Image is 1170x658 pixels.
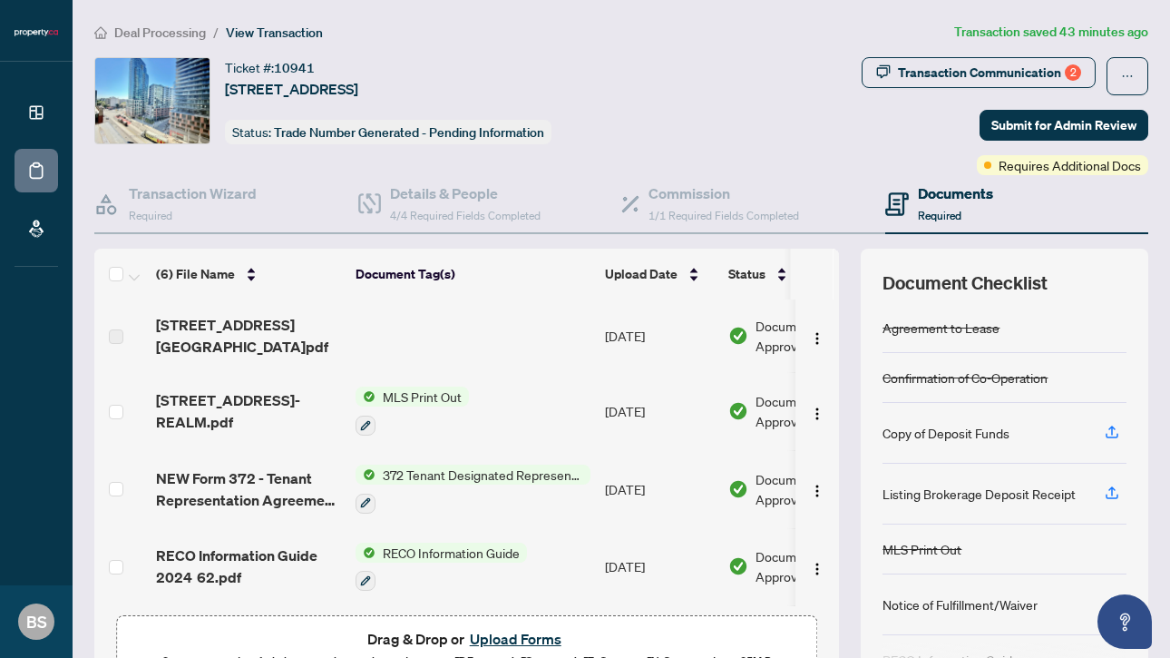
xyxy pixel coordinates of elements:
span: Document Approved [756,391,868,431]
span: Document Approved [756,316,868,356]
img: Document Status [728,556,748,576]
span: Deal Processing [114,25,206,41]
span: RECO Information Guide 2024 62.pdf [156,545,341,588]
button: Status IconRECO Information Guide [356,543,527,592]
div: Copy of Deposit Funds [882,423,1009,443]
img: Document Status [728,479,748,499]
button: Logo [803,552,832,581]
h4: Documents [918,182,993,204]
span: [STREET_ADDRESS] [225,78,358,100]
button: Transaction Communication2 [862,57,1096,88]
span: 4/4 Required Fields Completed [390,209,541,222]
button: Submit for Admin Review [980,110,1148,141]
button: Logo [803,397,832,426]
img: Status Icon [356,465,375,485]
span: 372 Tenant Designated Representation Agreement with Company Schedule A [375,465,590,485]
img: Logo [810,562,824,576]
img: Logo [810,407,824,421]
img: Logo [810,331,824,346]
span: Upload Date [605,264,678,284]
button: Logo [803,475,832,504]
h4: Commission [648,182,799,204]
span: [STREET_ADDRESS]- REALM.pdf [156,389,341,433]
div: Status: [225,120,551,144]
th: Document Tag(s) [348,249,598,300]
span: Document Checklist [882,270,1048,296]
img: Document Status [728,401,748,421]
div: MLS Print Out [882,539,961,559]
button: Open asap [1097,594,1152,649]
span: Required [129,209,172,222]
img: Status Icon [356,387,375,407]
div: Ticket #: [225,57,315,78]
button: Upload Forms [464,627,567,651]
th: (6) File Name [149,249,348,300]
td: [DATE] [598,450,721,528]
div: Listing Brokerage Deposit Receipt [882,484,1076,504]
div: Confirmation of Co-Operation [882,368,1048,388]
span: Requires Additional Docs [999,155,1141,175]
span: NEW Form 372 - Tenant Representation Agreement with Propertyca Schedule A 47.pdf [156,467,341,511]
button: Status IconMLS Print Out [356,387,469,436]
td: [DATE] [598,372,721,450]
img: logo [15,27,58,38]
img: IMG-C12411060_1.jpg [95,58,210,143]
th: Upload Date [598,249,721,300]
h4: Transaction Wizard [129,182,257,204]
td: [DATE] [598,300,721,372]
span: View Transaction [226,25,323,41]
div: Notice of Fulfillment/Waiver [882,594,1038,614]
span: Document Approved [756,469,868,509]
div: Agreement to Lease [882,318,999,338]
button: Logo [803,321,832,350]
span: [STREET_ADDRESS][GEOGRAPHIC_DATA]pdf [156,314,341,358]
span: Document Approved [756,546,868,586]
span: (6) File Name [156,264,235,284]
span: Submit for Admin Review [991,111,1136,140]
h4: Details & People [390,182,541,204]
li: / [213,22,219,43]
span: Status [728,264,765,284]
th: Status [721,249,875,300]
td: [DATE] [598,528,721,606]
span: 10941 [274,60,315,76]
article: Transaction saved 43 minutes ago [954,22,1148,43]
span: MLS Print Out [375,387,469,407]
span: home [94,26,107,39]
img: Document Status [728,326,748,346]
span: RECO Information Guide [375,543,527,563]
div: 2 [1065,64,1081,81]
span: Drag & Drop or [367,627,567,651]
img: Status Icon [356,543,375,563]
span: Required [918,209,961,222]
button: Status Icon372 Tenant Designated Representation Agreement with Company Schedule A [356,465,590,514]
span: Trade Number Generated - Pending Information [274,124,544,141]
div: Transaction Communication [898,58,1081,87]
img: Logo [810,484,824,498]
span: 1/1 Required Fields Completed [648,209,799,222]
span: ellipsis [1121,70,1134,83]
span: BS [26,609,47,634]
